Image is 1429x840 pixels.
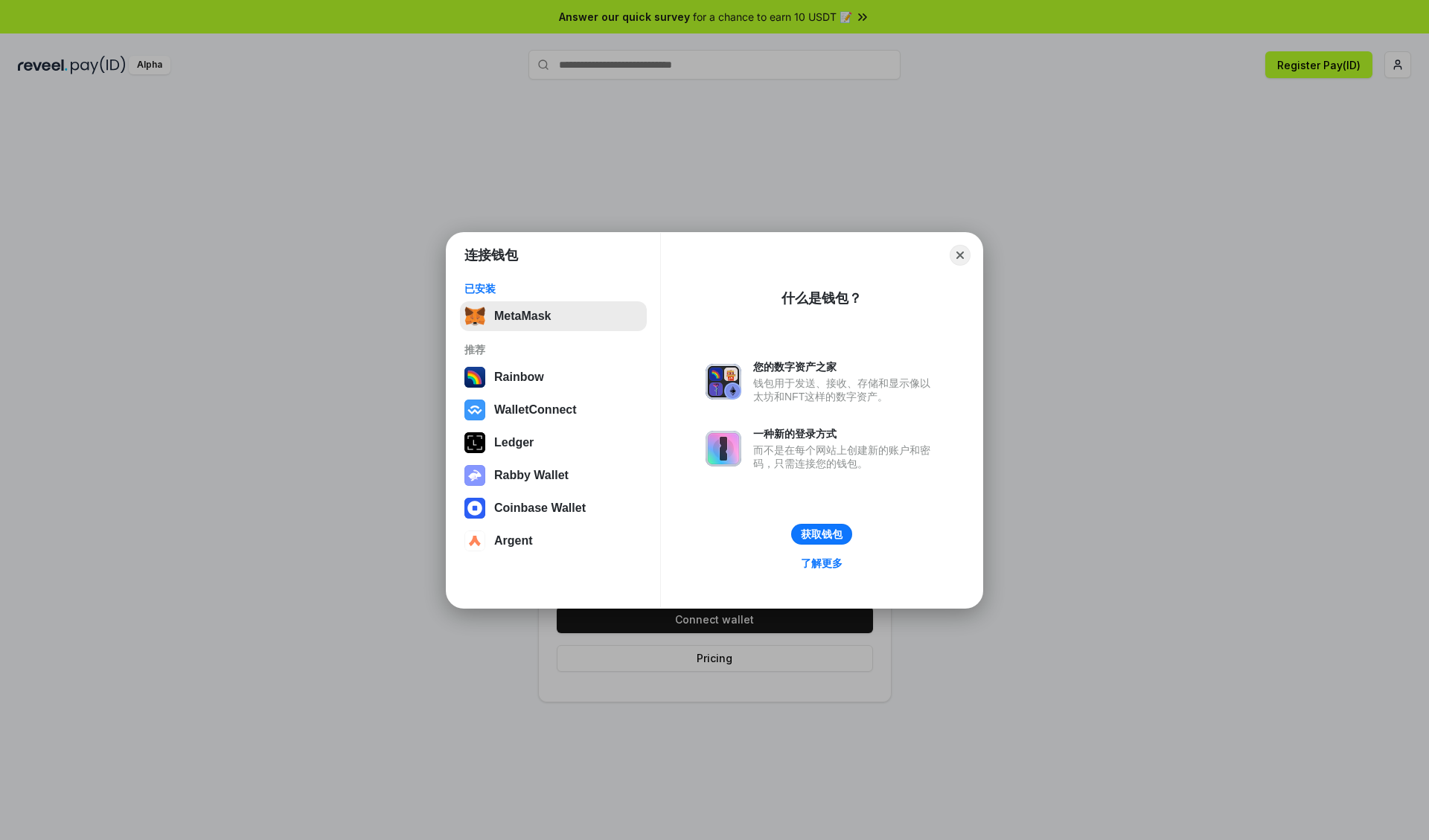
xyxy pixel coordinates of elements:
[464,343,642,356] div: 推荐
[706,431,741,467] img: svg+xml,%3Csvg%20xmlns%3D%22http%3A%2F%2Fwww.w3.org%2F2000%2Fsvg%22%20fill%3D%22none%22%20viewBox...
[460,526,647,556] button: Argent
[460,428,647,458] button: Ledger
[950,245,971,266] button: Close
[460,362,647,392] button: Rainbow
[753,443,938,470] div: 而不是在每个网站上创建新的账户和密码，只需连接您的钱包。
[464,465,485,486] img: svg+xml,%3Csvg%20xmlns%3D%22http%3A%2F%2Fwww.w3.org%2F2000%2Fsvg%22%20fill%3D%22none%22%20viewBox...
[464,246,518,264] h1: 连接钱包
[753,376,938,403] div: 钱包用于发送、接收、存储和显示像以太坊和NFT这样的数字资产。
[464,432,485,453] img: svg+xml,%3Csvg%20xmlns%3D%22http%3A%2F%2Fwww.w3.org%2F2000%2Fsvg%22%20width%3D%2228%22%20height%3...
[460,461,647,490] button: Rabby Wallet
[494,310,551,323] div: MetaMask
[464,282,642,295] div: 已安装
[464,400,485,420] img: svg+xml,%3Csvg%20width%3D%2228%22%20height%3D%2228%22%20viewBox%3D%220%200%2028%2028%22%20fill%3D...
[464,530,485,551] img: svg+xml,%3Csvg%20width%3D%2228%22%20height%3D%2228%22%20viewBox%3D%220%200%2028%2028%22%20fill%3D...
[494,436,534,449] div: Ledger
[791,524,852,545] button: 获取钱包
[753,360,938,373] div: 您的数字资产之家
[494,371,544,384] div: Rainbow
[801,557,843,570] div: 了解更多
[494,534,533,548] div: Argent
[753,427,938,440] div: 一种新的登录方式
[494,501,586,515] div: Coinbase Wallet
[464,498,485,519] img: svg+xml,%3Csvg%20width%3D%2228%22%20height%3D%2228%22%20viewBox%3D%220%200%2028%2028%22%20fill%3D...
[801,528,843,541] div: 获取钱包
[464,367,485,388] img: svg+xml,%3Csvg%20width%3D%22120%22%20height%3D%22120%22%20viewBox%3D%220%200%20120%20120%22%20fil...
[460,395,647,425] button: WalletConnect
[781,289,862,307] div: 什么是钱包？
[460,301,647,331] button: MetaMask
[792,554,851,573] a: 了解更多
[706,364,741,400] img: svg+xml,%3Csvg%20xmlns%3D%22http%3A%2F%2Fwww.w3.org%2F2000%2Fsvg%22%20fill%3D%22none%22%20viewBox...
[460,493,647,523] button: Coinbase Wallet
[464,306,485,327] img: svg+xml,%3Csvg%20fill%3D%22none%22%20height%3D%2233%22%20viewBox%3D%220%200%2035%2033%22%20width%...
[494,469,569,482] div: Rabby Wallet
[494,403,577,417] div: WalletConnect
